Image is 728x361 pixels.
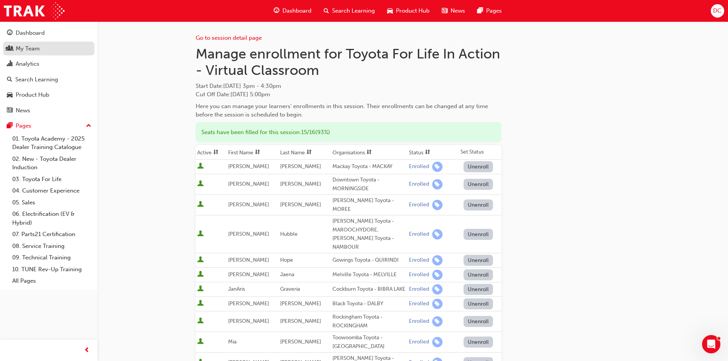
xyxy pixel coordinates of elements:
span: User is active [197,271,204,278]
span: sorting-icon [366,149,372,156]
span: News [451,6,465,15]
a: Search Learning [3,73,94,87]
span: learningRecordVerb_ENROLL-icon [432,270,443,280]
span: [PERSON_NAME] [280,338,321,345]
a: 02. New - Toyota Dealer Induction [9,153,94,173]
div: Search Learning [15,75,58,84]
div: Downtown Toyota - MORNINGSIDE [332,176,406,193]
span: [PERSON_NAME] [228,271,269,278]
a: guage-iconDashboard [268,3,318,19]
span: [PERSON_NAME] [280,201,321,208]
a: 06. Electrification (EV & Hybrid) [9,208,94,228]
div: Enrolled [409,181,429,188]
span: DC [713,6,722,15]
span: [DATE] 3pm - 4:30pm [223,83,281,89]
a: 04. Customer Experience [9,185,94,197]
a: 10. TUNE Rev-Up Training [9,264,94,275]
span: prev-icon [84,346,90,355]
a: 09. Technical Training [9,252,94,264]
div: [PERSON_NAME] Toyota - MAROOCHYDORE, [PERSON_NAME] Toyota - NAMBOUR [332,217,406,251]
span: [PERSON_NAME] [228,318,269,324]
button: DC [711,4,724,18]
span: search-icon [324,6,329,16]
span: Graveria [280,286,300,292]
span: [PERSON_NAME] [228,201,269,208]
div: Enrolled [409,338,429,346]
span: [PERSON_NAME] [228,231,269,237]
span: learningRecordVerb_ENROLL-icon [432,316,443,327]
h1: Manage enrollment for Toyota For Life In Action - Virtual Classroom [196,45,501,79]
a: Go to session detail page [196,34,262,41]
div: Toowoomba Toyota - [GEOGRAPHIC_DATA] [332,333,406,351]
div: [PERSON_NAME] Toyota - MOREE [332,196,406,214]
span: pages-icon [477,6,483,16]
span: [PERSON_NAME] [280,181,321,187]
span: [PERSON_NAME] [228,163,269,170]
span: news-icon [7,107,13,114]
span: Dashboard [282,6,311,15]
span: User is active [197,285,204,293]
span: [PERSON_NAME] [228,181,269,187]
div: Enrolled [409,271,429,278]
span: news-icon [442,6,448,16]
div: Enrolled [409,201,429,209]
div: Black Toyota - DALBY [332,299,406,308]
button: DashboardMy TeamAnalyticsSearch LearningProduct HubNews [3,24,94,119]
span: learningRecordVerb_ENROLL-icon [432,284,443,295]
span: Search Learning [332,6,375,15]
span: Start Date : [196,82,501,91]
div: Enrolled [409,257,429,264]
div: News [16,106,30,115]
span: Product Hub [396,6,430,15]
th: Toggle SortBy [227,145,279,160]
a: 01. Toyota Academy - 2025 Dealer Training Catalogue [9,133,94,153]
a: pages-iconPages [471,3,508,19]
th: Toggle SortBy [279,145,331,160]
div: Analytics [16,60,39,68]
div: Gowings Toyota - QUIRINDI [332,256,406,265]
span: Jaena [280,271,294,278]
div: Cockburn Toyota - BIBRA LAKE [332,285,406,294]
span: search-icon [7,76,12,83]
span: learningRecordVerb_ENROLL-icon [432,299,443,309]
div: Pages [16,121,31,130]
span: [PERSON_NAME] [228,257,269,263]
div: Enrolled [409,163,429,170]
span: User is active [197,180,204,188]
div: Enrolled [409,300,429,308]
a: 08. Service Training [9,240,94,252]
span: Hubble [280,231,298,237]
span: up-icon [86,121,91,131]
span: User is active [197,163,204,170]
a: 05. Sales [9,197,94,209]
div: Product Hub [16,91,49,99]
a: Dashboard [3,26,94,40]
span: User is active [197,230,204,238]
span: chart-icon [7,61,13,68]
span: pages-icon [7,123,13,130]
span: learningRecordVerb_ENROLL-icon [432,337,443,347]
a: car-iconProduct Hub [381,3,436,19]
div: Enrolled [409,286,429,293]
th: Toggle SortBy [331,145,407,160]
button: Unenroll [464,269,493,280]
span: guage-icon [274,6,279,16]
div: Rockingham Toyota - ROCKINGHAM [332,313,406,330]
span: JanAris [228,286,245,292]
span: guage-icon [7,30,13,37]
span: [PERSON_NAME] [228,300,269,307]
button: Unenroll [464,179,493,190]
span: learningRecordVerb_ENROLL-icon [432,162,443,172]
img: Trak [4,2,65,19]
a: 07. Parts21 Certification [9,228,94,240]
a: News [3,104,94,118]
div: My Team [16,44,40,53]
button: Pages [3,119,94,133]
a: news-iconNews [436,3,471,19]
button: Unenroll [464,229,493,240]
span: [PERSON_NAME] [280,163,321,170]
span: Mia [228,338,237,345]
span: learningRecordVerb_ENROLL-icon [432,229,443,240]
button: Unenroll [464,255,493,266]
